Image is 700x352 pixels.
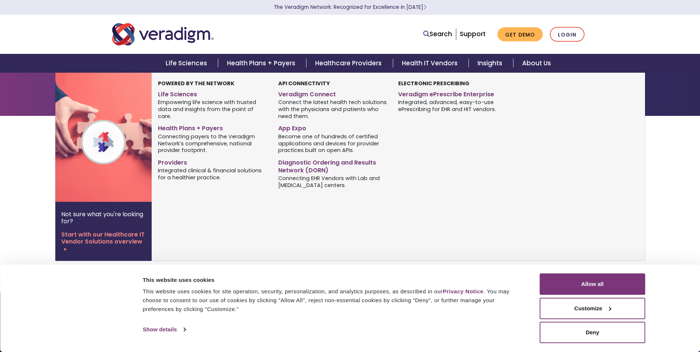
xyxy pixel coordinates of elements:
a: Support [460,30,486,38]
span: Become one of hundreds of certified applications and devices for provider practices built on open... [278,132,387,154]
a: Veradigm ePrescribe Enterprise [398,88,507,99]
button: Allow all [540,273,645,295]
button: Deny [540,322,645,343]
a: Get Demo [497,27,543,42]
a: Life Sciences [158,88,267,99]
span: Learn More [423,4,427,11]
a: Health Plans + Payers [158,122,267,132]
p: Not sure what you're looking for? [61,211,146,225]
a: App Expo [278,122,387,132]
span: Connecting payers to the Veradigm Network’s comprehensive, national provider footprint. [158,132,267,154]
a: Healthcare Providers [306,54,393,73]
a: Veradigm Connect [278,88,387,99]
a: Start with our Healthcare IT Vendor Solutions overview [61,231,146,252]
strong: Electronic Prescribing [398,80,469,87]
span: Empowering life science with trusted data and insights from the point of care. [158,99,267,120]
a: Insights [469,54,513,73]
a: About Us [513,54,560,73]
a: Search [423,29,452,39]
div: This website uses cookies for site operation, security, personalization, and analytics purposes, ... [143,287,523,314]
a: The Veradigm Network: Recognized for Excellence in [DATE]Learn More [274,4,427,11]
a: Life Sciences [157,54,218,73]
strong: Powered by the Network [158,80,234,87]
span: Connecting EHR Vendors with Lab and [MEDICAL_DATA] centers. [278,175,387,189]
a: Providers [158,156,267,167]
a: Health Plans + Payers [218,54,306,73]
button: Customize [540,298,645,319]
strong: API Connectivity [278,80,330,87]
img: Veradigm Network [55,73,174,202]
a: Diagnostic Ordering and Results Network (DORN) [278,156,387,175]
a: Privacy Notice [443,288,483,294]
a: Login [550,27,585,42]
span: Integrated, advanced, easy-to-use ePrescribing for EHR and HIT vendors. [398,99,507,113]
a: Show details [143,324,186,335]
a: Health IT Vendors [393,54,469,73]
span: Connect the latest health tech solutions with the physicians and patients who need them. [278,99,387,120]
img: Veradigm logo [112,22,214,46]
span: Integrated clinical & financial solutions for a healthier practice. [158,167,267,181]
div: This website uses cookies [143,276,523,284]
